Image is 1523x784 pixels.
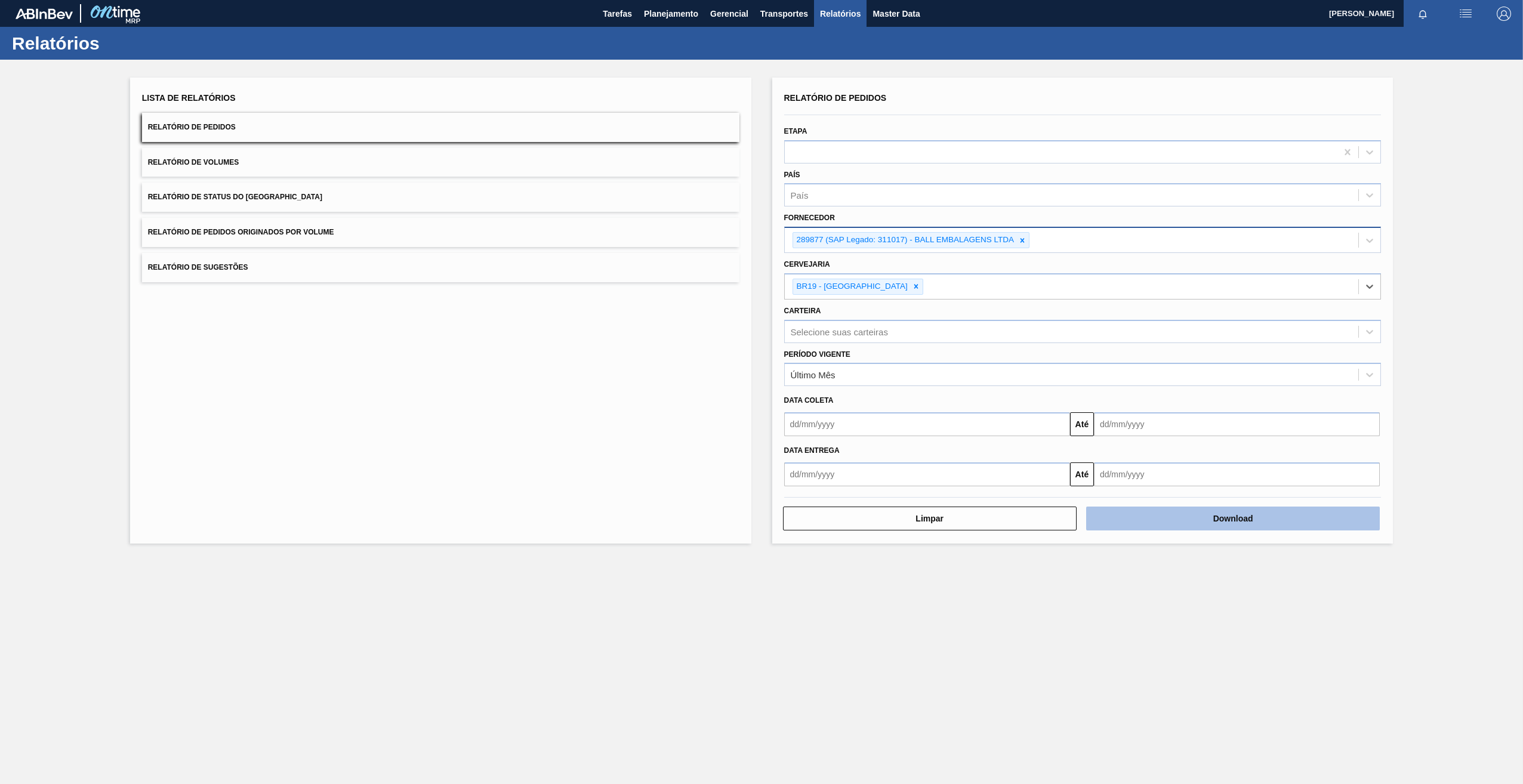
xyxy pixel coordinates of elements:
[784,396,834,405] span: Data coleta
[603,7,632,21] span: Tarefas
[148,228,334,236] span: Relatório de Pedidos Originados por Volume
[783,507,1077,530] button: Limpar
[1070,412,1094,436] button: Até
[820,7,861,21] span: Relatórios
[784,214,835,222] label: Fornecedor
[784,93,887,103] span: Relatório de Pedidos
[16,8,73,19] img: TNhmsLtSVTkK8tSr43FrP2fwEKptu5GPRR3wAAAABJRU5ErkJggg==
[1070,462,1094,486] button: Até
[791,326,888,337] div: Selecione suas carteiras
[784,412,1070,436] input: dd/mm/yyyy
[1094,412,1380,436] input: dd/mm/yyyy
[142,113,739,142] button: Relatório de Pedidos
[148,193,322,201] span: Relatório de Status do [GEOGRAPHIC_DATA]
[784,171,800,179] label: País
[784,446,840,455] span: Data Entrega
[142,93,236,103] span: Lista de Relatórios
[784,462,1070,486] input: dd/mm/yyyy
[1404,5,1442,22] button: Notificações
[142,253,739,282] button: Relatório de Sugestões
[873,7,920,21] span: Master Data
[644,7,698,21] span: Planejamento
[148,263,248,271] span: Relatório de Sugestões
[793,233,1016,248] div: 289877 (SAP Legado: 311017) - BALL EMBALAGENS LTDA
[148,123,236,131] span: Relatório de Pedidos
[784,350,850,359] label: Período Vigente
[1459,7,1473,21] img: userActions
[793,279,910,294] div: BR19 - [GEOGRAPHIC_DATA]
[791,370,836,380] div: Último Mês
[784,307,821,315] label: Carteira
[791,190,809,200] div: País
[1094,462,1380,486] input: dd/mm/yyyy
[1086,507,1380,530] button: Download
[784,260,830,268] label: Cervejaria
[12,36,224,50] h1: Relatórios
[710,7,748,21] span: Gerencial
[1497,7,1511,21] img: Logout
[760,7,808,21] span: Transportes
[148,158,239,166] span: Relatório de Volumes
[142,148,739,177] button: Relatório de Volumes
[142,183,739,212] button: Relatório de Status do [GEOGRAPHIC_DATA]
[142,218,739,247] button: Relatório de Pedidos Originados por Volume
[784,127,807,135] label: Etapa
